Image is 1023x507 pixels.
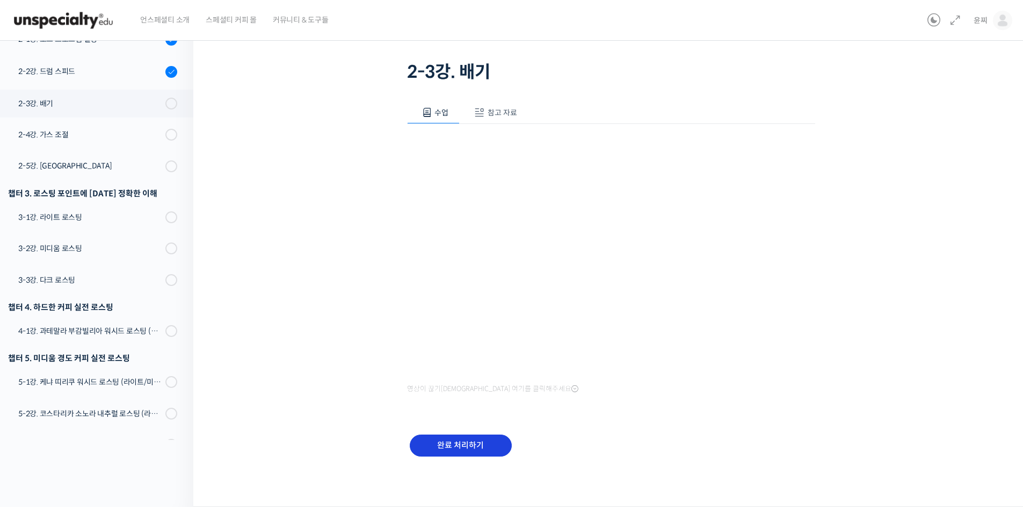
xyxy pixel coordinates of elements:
span: 홈 [34,356,40,365]
div: 5-2강. 코스타리카 소노라 내추럴 로스팅 (라이트/미디움/다크) [18,408,162,420]
div: 3-1강. 라이트 로스팅 [18,211,162,223]
div: 2-4강. 가스 조절 [18,129,162,141]
input: 완료 처리하기 [410,435,512,457]
h1: 2-3강. 배기 [407,62,815,82]
a: 대화 [71,340,139,367]
a: 설정 [139,340,206,367]
div: 5-1강. 케냐 띠리쿠 워시드 로스팅 (라이트/미디움/다크) [18,376,162,388]
div: 챕터 3. 로스팅 포인트에 [DATE] 정확한 이해 [8,186,177,201]
div: 4-1강. 과테말라 부감빌리아 워시드 로스팅 (라이트/미디움/다크) [18,325,162,337]
div: 2-2강. 드럼 스피드 [18,65,162,77]
div: 3-3강. 다크 로스팅 [18,274,162,286]
span: 설정 [166,356,179,365]
div: 챕터 4. 하드한 커피 실전 로스팅 [8,300,177,314]
span: 대화 [98,357,111,365]
span: 수업 [434,108,448,117]
span: 윤찌 [974,16,988,25]
div: 챕터 5. 미디움 경도 커피 실전 로스팅 [8,351,177,365]
div: 2-5강. [GEOGRAPHIC_DATA] [18,160,162,172]
a: 홈 [3,340,71,367]
span: 영상이 끊기[DEMOGRAPHIC_DATA] 여기를 클릭해주세요 [407,385,578,393]
div: 5-3강. 과테말라 엘 소코로 워시드 로스팅 (라이트/미디움/다크) [18,439,162,451]
div: 2-3강. 배기 [18,98,162,109]
div: 3-2강. 미디움 로스팅 [18,243,162,254]
span: 참고 자료 [488,108,517,117]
